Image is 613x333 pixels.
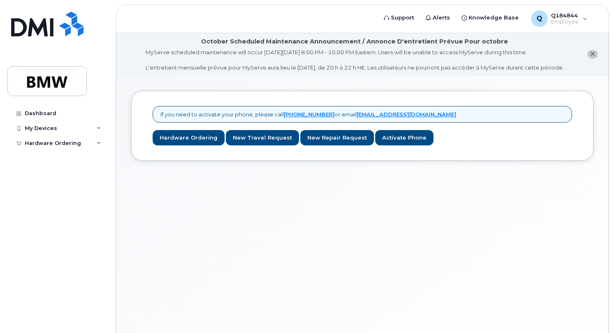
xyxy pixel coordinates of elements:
a: [PHONE_NUMBER] [284,111,335,118]
div: October Scheduled Maintenance Announcement / Annonce D'entretient Prévue Pour octobre [201,37,508,46]
a: New Repair Request [300,130,374,145]
button: close notification [587,50,598,59]
a: Activate Phone [375,130,433,145]
a: New Travel Request [226,130,299,145]
a: Hardware Ordering [153,130,225,145]
p: If you need to activate your phone, please call or email [160,111,456,118]
div: MyServe scheduled maintenance will occur [DATE][DATE] 8:00 PM - 10:00 PM Eastern. Users will be u... [146,48,564,72]
a: [EMAIL_ADDRESS][DOMAIN_NAME] [357,111,456,118]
